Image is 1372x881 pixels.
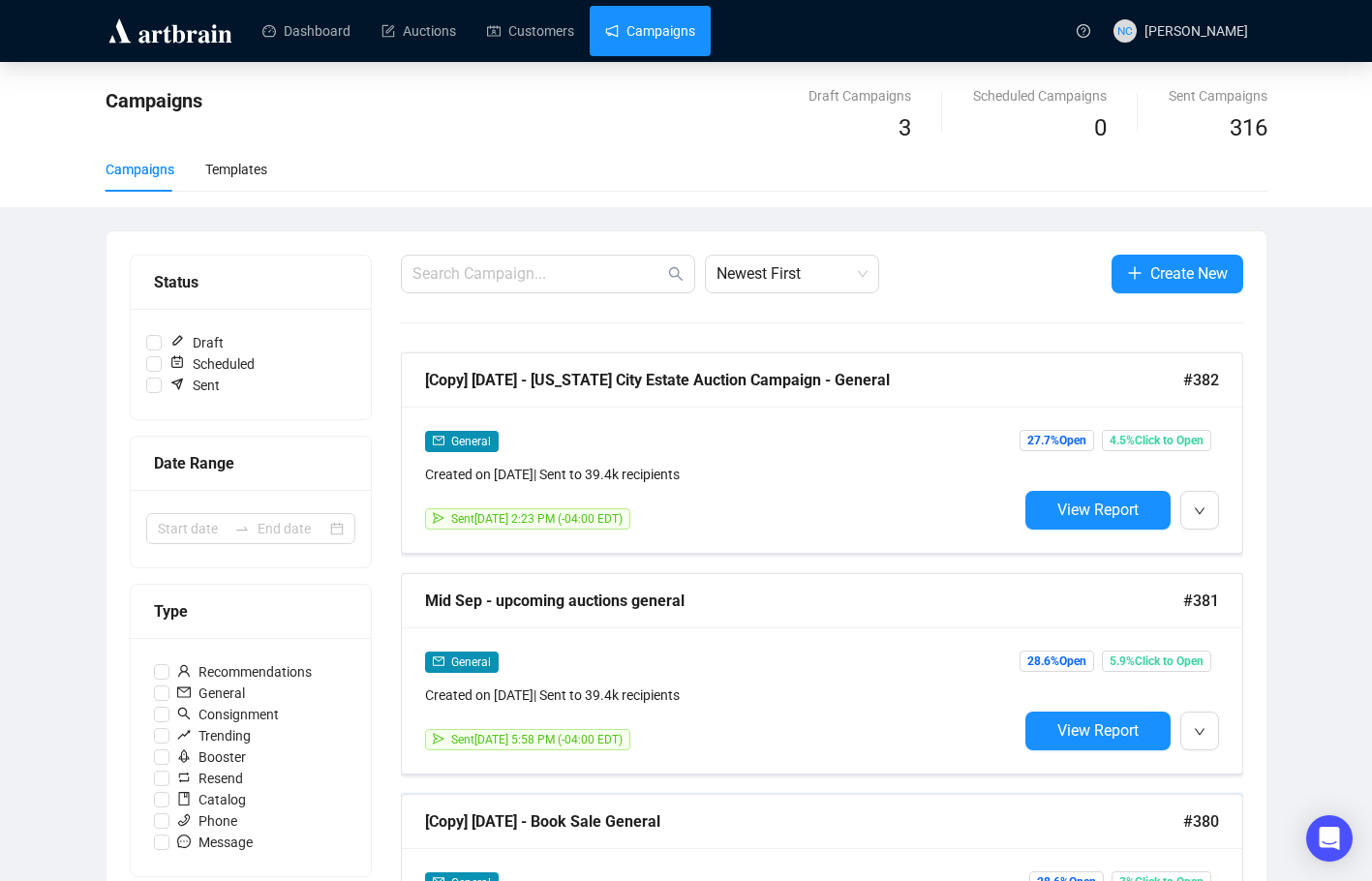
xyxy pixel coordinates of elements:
span: Recommendations [169,661,320,683]
button: Create New [1112,255,1243,293]
input: Search Campaign... [412,262,664,286]
span: question-circle [1077,24,1090,38]
a: Dashboard [262,6,351,56]
span: 4.5% Click to Open [1102,430,1211,451]
a: Auctions [381,6,456,56]
span: mail [433,655,444,667]
div: [Copy] [DATE] - Book Sale General [425,809,1183,834]
div: Status [154,270,348,294]
span: Newest First [716,256,868,292]
span: Booster [169,746,254,768]
a: Campaigns [605,6,695,56]
div: Open Intercom Messenger [1306,815,1353,862]
span: Sent [162,375,228,396]
span: plus [1127,265,1143,281]
div: Date Range [154,451,348,475]
span: user [177,664,191,678]
span: Phone [169,810,245,832]
span: General [451,435,491,448]
div: [Copy] [DATE] - [US_STATE] City Estate Auction Campaign - General [425,368,1183,392]
span: rise [177,728,191,742]
span: send [433,512,444,524]
span: View Report [1057,721,1139,740]
div: Mid Sep - upcoming auctions general [425,589,1183,613]
input: Start date [158,518,227,539]
span: 5.9% Click to Open [1102,651,1211,672]
span: 0 [1094,114,1107,141]
img: logo [106,15,235,46]
span: #382 [1183,368,1219,392]
div: Draft Campaigns [808,85,911,106]
span: Campaigns [106,89,202,112]
span: down [1194,726,1205,738]
span: phone [177,813,191,827]
span: Resend [169,768,251,789]
span: down [1194,505,1205,517]
button: View Report [1025,712,1171,750]
div: Sent Campaigns [1169,85,1267,106]
span: NC [1117,21,1133,40]
span: General [451,655,491,669]
span: swap-right [234,521,250,536]
div: Templates [205,159,267,180]
span: search [668,266,684,282]
span: Trending [169,725,259,746]
span: Sent [DATE] 5:58 PM (-04:00 EDT) [451,733,623,746]
span: message [177,835,191,848]
span: mail [177,685,191,699]
span: Scheduled [162,353,262,375]
div: Type [154,599,348,623]
span: Create New [1150,261,1228,286]
a: Mid Sep - upcoming auctions general#381mailGeneralCreated on [DATE]| Sent to 39.4k recipientssend... [401,573,1243,775]
input: End date [258,518,326,539]
span: [PERSON_NAME] [1144,23,1248,39]
span: to [234,521,250,536]
span: Message [169,832,260,853]
span: rocket [177,749,191,763]
span: 27.7% Open [1020,430,1094,451]
span: 316 [1230,114,1267,141]
div: Campaigns [106,159,174,180]
div: Created on [DATE] | Sent to 39.4k recipients [425,464,1018,485]
button: View Report [1025,491,1171,530]
span: #380 [1183,809,1219,834]
span: send [433,733,444,744]
span: 28.6% Open [1020,651,1094,672]
span: #381 [1183,589,1219,613]
div: Created on [DATE] | Sent to 39.4k recipients [425,684,1018,706]
span: search [177,707,191,720]
span: mail [433,435,444,446]
div: Scheduled Campaigns [973,85,1107,106]
span: 3 [899,114,911,141]
span: General [169,683,253,704]
span: retweet [177,771,191,784]
span: book [177,792,191,805]
span: Draft [162,332,231,353]
a: [Copy] [DATE] - [US_STATE] City Estate Auction Campaign - General#382mailGeneralCreated on [DATE]... [401,352,1243,554]
span: Catalog [169,789,254,810]
span: Sent [DATE] 2:23 PM (-04:00 EDT) [451,512,623,526]
span: Consignment [169,704,287,725]
a: Customers [487,6,574,56]
span: View Report [1057,501,1139,519]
